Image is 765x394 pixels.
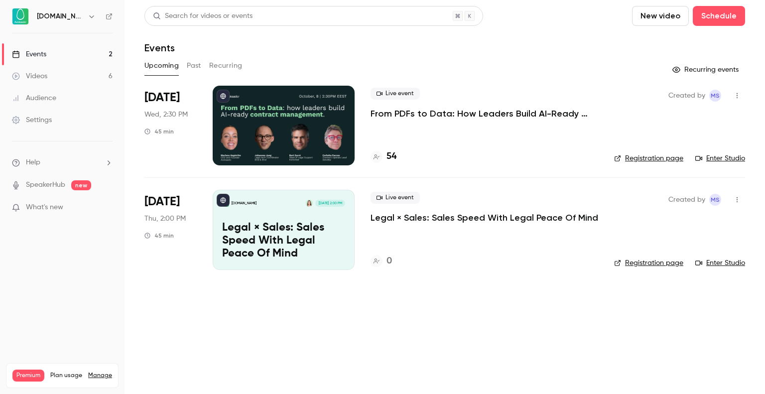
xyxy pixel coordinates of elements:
[71,180,91,190] span: new
[695,153,745,163] a: Enter Studio
[12,115,52,125] div: Settings
[144,90,180,106] span: [DATE]
[153,11,253,21] div: Search for videos or events
[144,58,179,74] button: Upcoming
[386,255,392,268] h4: 0
[12,93,56,103] div: Audience
[614,258,683,268] a: Registration page
[12,49,46,59] div: Events
[12,8,28,24] img: Avokaado.io
[371,192,420,204] span: Live event
[12,157,113,168] li: help-dropdown-opener
[12,370,44,382] span: Premium
[187,58,201,74] button: Past
[144,232,174,240] div: 45 min
[306,200,313,207] img: Mariana Hagström
[144,214,186,224] span: Thu, 2:00 PM
[695,258,745,268] a: Enter Studio
[668,62,745,78] button: Recurring events
[711,90,720,102] span: MS
[709,194,721,206] span: Marie Skachko
[693,6,745,26] button: Schedule
[209,58,243,74] button: Recurring
[232,201,256,206] p: [DOMAIN_NAME]
[26,202,63,213] span: What's new
[315,200,345,207] span: [DATE] 2:00 PM
[12,71,47,81] div: Videos
[101,203,113,212] iframe: Noticeable Trigger
[144,86,197,165] div: Oct 8 Wed, 2:30 PM (Europe/Kiev)
[213,190,355,269] a: Legal × Sales: Sales Speed With Legal Peace Of Mind[DOMAIN_NAME]Mariana Hagström[DATE] 2:00 PMLeg...
[222,222,345,260] p: Legal × Sales: Sales Speed With Legal Peace Of Mind
[144,194,180,210] span: [DATE]
[709,90,721,102] span: Marie Skachko
[668,194,705,206] span: Created by
[371,255,392,268] a: 0
[371,88,420,100] span: Live event
[144,42,175,54] h1: Events
[371,212,598,224] a: Legal × Sales: Sales Speed With Legal Peace Of Mind
[144,110,188,120] span: Wed, 2:30 PM
[37,11,84,21] h6: [DOMAIN_NAME]
[371,150,396,163] a: 54
[26,180,65,190] a: SpeakerHub
[386,150,396,163] h4: 54
[711,194,720,206] span: MS
[371,108,598,120] a: From PDFs to Data: How Leaders Build AI-Ready Contract Management.
[144,190,197,269] div: Oct 23 Thu, 2:00 PM (Europe/Tallinn)
[144,128,174,135] div: 45 min
[50,372,82,380] span: Plan usage
[26,157,40,168] span: Help
[668,90,705,102] span: Created by
[632,6,689,26] button: New video
[614,153,683,163] a: Registration page
[88,372,112,380] a: Manage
